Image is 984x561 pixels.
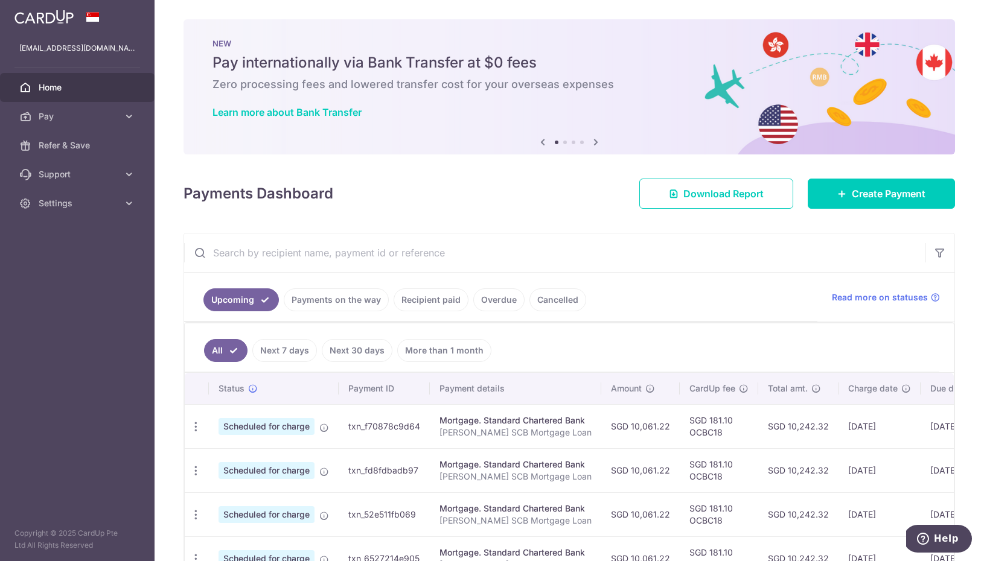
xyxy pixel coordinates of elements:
span: Scheduled for charge [219,462,315,479]
a: Payments on the way [284,288,389,311]
td: SGD 10,061.22 [601,448,680,492]
a: More than 1 month [397,339,491,362]
td: [DATE] [839,492,921,536]
td: SGD 10,061.22 [601,492,680,536]
th: Payment ID [339,373,430,404]
div: Mortgage. Standard Chartered Bank [439,547,592,559]
span: Scheduled for charge [219,418,315,435]
a: Learn more about Bank Transfer [212,106,362,118]
p: [EMAIL_ADDRESS][DOMAIN_NAME] [19,42,135,54]
a: Recipient paid [394,288,468,311]
p: [PERSON_NAME] SCB Mortgage Loan [439,426,592,439]
h6: Zero processing fees and lowered transfer cost for your overseas expenses [212,77,926,92]
a: Create Payment [808,179,955,209]
span: Pay [39,110,118,122]
span: Create Payment [852,186,925,201]
td: SGD 10,061.22 [601,404,680,448]
td: SGD 181.10 OCBC18 [680,492,758,536]
input: Search by recipient name, payment id or reference [184,233,925,272]
td: [DATE] [839,404,921,448]
a: Overdue [473,288,525,311]
span: Charge date [848,382,898,395]
div: Mortgage. Standard Chartered Bank [439,502,592,515]
a: Next 7 days [252,339,317,362]
a: Cancelled [529,288,586,311]
td: SGD 10,242.32 [758,448,839,492]
span: Support [39,168,118,180]
span: Download Report [683,186,764,201]
td: SGD 10,242.32 [758,492,839,536]
a: All [204,339,248,362]
td: SGD 181.10 OCBC18 [680,404,758,448]
td: SGD 10,242.32 [758,404,839,448]
td: SGD 181.10 OCBC18 [680,448,758,492]
a: Upcoming [203,288,279,311]
span: Read more on statuses [832,291,928,303]
div: Mortgage. Standard Chartered Bank [439,458,592,471]
img: Bank transfer banner [184,19,955,154]
span: Refer & Save [39,139,118,151]
span: Status [219,382,244,395]
td: [DATE] [839,448,921,492]
div: Mortgage. Standard Chartered Bank [439,414,592,426]
p: [PERSON_NAME] SCB Mortgage Loan [439,471,592,483]
td: txn_f70878c9d64 [339,404,430,448]
span: Scheduled for charge [219,506,315,523]
span: Amount [611,382,642,395]
h5: Pay internationally via Bank Transfer at $0 fees [212,53,926,72]
h4: Payments Dashboard [184,183,333,204]
p: NEW [212,39,926,48]
span: Settings [39,197,118,209]
p: [PERSON_NAME] SCB Mortgage Loan [439,515,592,527]
th: Payment details [430,373,601,404]
a: Read more on statuses [832,291,940,303]
td: txn_52e511fb069 [339,492,430,536]
span: Due date [930,382,966,395]
iframe: Opens a widget where you can find more information [906,525,972,555]
span: CardUp fee [689,382,735,395]
img: CardUp [14,10,74,24]
span: Total amt. [768,382,808,395]
a: Next 30 days [322,339,392,362]
td: txn_fd8fdbadb97 [339,448,430,492]
a: Download Report [639,179,793,209]
span: Home [39,81,118,93]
